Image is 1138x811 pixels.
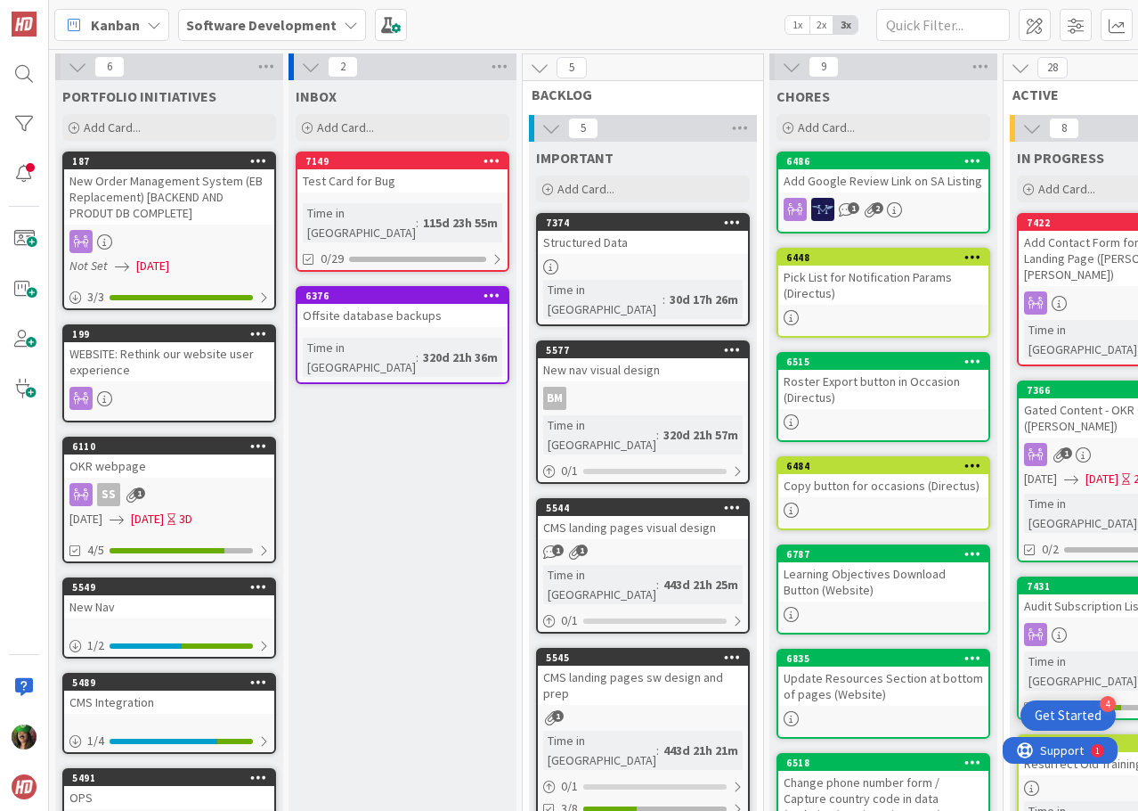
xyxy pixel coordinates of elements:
a: 5577New nav visual designBMTime in [GEOGRAPHIC_DATA]:320d 21h 57m0/1 [536,340,750,484]
div: BM [543,387,566,410]
div: BM [538,387,748,410]
i: Not Set [69,258,108,274]
span: 0/29 [321,250,344,268]
div: 6486 [786,155,988,168]
div: 6110 [72,440,274,453]
span: 1x [785,16,809,34]
div: Learning Objectives Download Button (Website) [778,562,988,602]
div: 1 [93,7,97,21]
div: 6835 [778,651,988,667]
div: 6376Offsite database backups [297,288,508,327]
div: Roster Export button in Occasion (Directus) [778,370,988,409]
img: MH [811,198,834,221]
span: 2x [809,16,833,34]
span: IN PROGRESS [1017,149,1104,167]
div: Time in [GEOGRAPHIC_DATA] [543,565,656,604]
span: [DATE] [131,510,164,528]
span: : [416,348,419,367]
div: 6835Update Resources Section at bottom of pages (Website) [778,651,988,706]
span: : [416,213,419,233]
span: 1 [576,545,588,556]
div: New nav visual design [538,358,748,381]
a: 7149Test Card for BugTime in [GEOGRAPHIC_DATA]:115d 23h 55m0/29 [296,152,509,272]
span: 3 / 3 [87,288,104,307]
span: IMPORTANT [536,149,614,167]
span: Add Card... [84,119,141,135]
div: 6486Add Google Review Link on SA Listing [778,153,988,193]
div: OKR webpage [64,455,274,478]
div: 5491OPS [64,770,274,809]
span: 1 [552,710,564,722]
span: [DATE] [1085,470,1118,488]
div: 320d 21h 36m [419,348,502,367]
div: 7149 [305,155,508,168]
div: 199WEBSITE: Rethink our website user experience [64,326,274,381]
div: 6484Copy button for occasions (Directus) [778,458,988,497]
span: 28 [1037,57,1068,78]
input: Quick Filter... [876,9,1010,41]
div: 6515 [778,354,988,370]
span: 2 [328,56,358,78]
div: 0/1 [538,610,748,632]
span: 5 [557,57,587,78]
div: Test Card for Bug [297,169,508,193]
div: 6448 [778,250,988,266]
a: 199WEBSITE: Rethink our website user experience [62,324,276,422]
img: Visit kanbanzone.com [12,12,37,37]
div: 5577New nav visual design [538,342,748,381]
div: 187 [64,153,274,169]
span: 3x [833,16,858,34]
div: SS [64,483,274,506]
span: CHORES [776,87,830,105]
span: 1 [1061,447,1072,459]
span: 1 / 2 [87,636,104,655]
span: : [656,425,659,445]
div: 6376 [297,288,508,304]
div: 5549 [64,579,274,595]
div: 6518 [786,757,988,769]
div: 199 [64,326,274,342]
div: WEBSITE: Rethink our website user experience [64,342,274,381]
div: Update Resources Section at bottom of pages (Website) [778,667,988,706]
div: 5544 [538,500,748,516]
div: 6484 [786,460,988,472]
div: 6484 [778,458,988,474]
span: BACKLOG [532,86,741,103]
div: Time in [GEOGRAPHIC_DATA] [543,415,656,455]
a: 6835Update Resources Section at bottom of pages (Website) [776,649,990,739]
a: 7374Structured DataTime in [GEOGRAPHIC_DATA]:30d 17h 26m [536,213,750,326]
div: 5577 [546,344,748,356]
div: New Nav [64,595,274,618]
div: 6515 [786,356,988,368]
span: 5 [568,118,598,139]
span: 8 [1049,118,1079,139]
div: 5545CMS landing pages sw design and prep [538,650,748,705]
div: 5489 [64,675,274,691]
a: 6486Add Google Review Link on SA ListingMH [776,152,990,233]
div: 4 [1100,696,1116,712]
a: 6484Copy button for occasions (Directus) [776,456,990,530]
div: Pick List for Notification Params (Directus) [778,266,988,305]
span: INBOX [296,87,337,105]
span: Support [37,3,81,24]
div: Open Get Started checklist, remaining modules: 4 [1020,700,1116,731]
div: 6515Roster Export button in Occasion (Directus) [778,354,988,409]
span: 2 [872,202,883,214]
span: Add Card... [557,181,614,197]
span: [DATE] [69,510,102,528]
div: Offsite database backups [297,304,508,327]
span: : [656,575,659,594]
span: : [662,290,665,309]
div: 5491 [72,772,274,784]
span: 0 / 1 [561,611,578,630]
div: 5577 [538,342,748,358]
a: 6515Roster Export button in Occasion (Directus) [776,352,990,442]
div: 443d 21h 21m [659,741,743,760]
div: Time in [GEOGRAPHIC_DATA] [543,280,662,319]
div: OPS [64,786,274,809]
span: : [656,741,659,760]
div: 1/2 [64,635,274,657]
span: 1 / 4 [87,732,104,750]
span: 1 [134,487,145,499]
div: CMS landing pages sw design and prep [538,666,748,705]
